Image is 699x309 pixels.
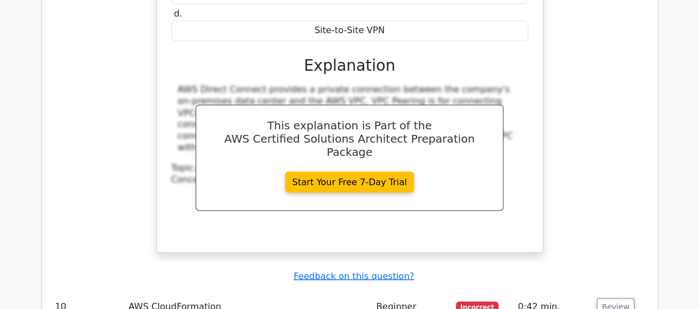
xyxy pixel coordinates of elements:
span: d. [174,8,182,19]
a: Start Your Free 7-Day Trial [285,171,414,192]
a: Feedback on this question? [293,270,414,281]
h3: Explanation [178,56,522,75]
div: Site-to-Site VPN [171,20,528,41]
div: Topic: [171,162,528,174]
div: Concept: [171,174,528,185]
div: AWS Direct Connect provides a private connection between the company's on-premises data center an... [178,84,522,153]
